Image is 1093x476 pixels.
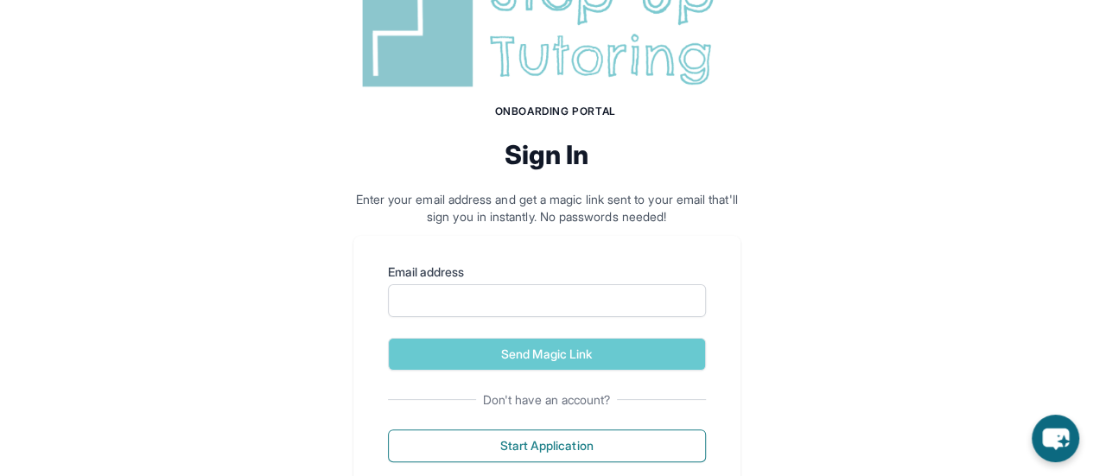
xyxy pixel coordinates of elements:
[388,338,706,371] button: Send Magic Link
[353,191,740,225] p: Enter your email address and get a magic link sent to your email that'll sign you in instantly. N...
[371,105,740,118] h1: Onboarding Portal
[388,263,706,281] label: Email address
[1032,415,1079,462] button: chat-button
[476,391,618,409] span: Don't have an account?
[353,139,740,170] h2: Sign In
[388,429,706,462] button: Start Application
